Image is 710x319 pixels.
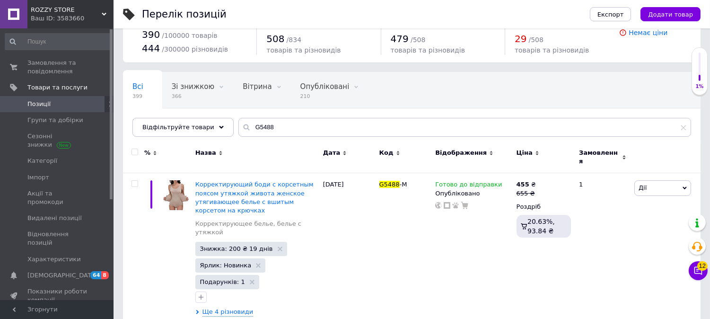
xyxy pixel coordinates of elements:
span: -M [400,181,407,188]
span: % [144,149,150,157]
span: Експорт [597,11,624,18]
span: Зі знижкою [172,82,214,91]
span: товарів та різновидів [515,46,589,54]
span: Опубліковані [300,82,350,91]
span: Подарунків: 1 [200,279,245,285]
span: Замовлення та повідомлення [27,59,88,76]
div: ₴ [517,180,536,189]
button: Додати товар [640,7,701,21]
span: / 508 [411,36,425,44]
span: Імпорт [27,173,49,182]
span: / 508 [529,36,543,44]
span: Товари та послуги [27,83,88,92]
span: 444 [142,43,160,54]
span: товарів та різновидів [266,46,341,54]
span: 64 [90,271,101,279]
span: / 300000 різновидів [162,45,228,53]
span: 12 [697,261,708,271]
div: Опубліковано [435,189,511,198]
img: Корректирующий боди с корсетным поясом утяжкой живота женское утягивающее белье с вшитым корсетом... [161,180,191,210]
span: Відображення [435,149,487,157]
a: Немає ціни [629,29,667,36]
span: Приховані [132,118,171,127]
span: Відновлення позицій [27,230,88,247]
span: 399 [132,93,143,100]
span: Відфільтруйте товари [142,124,214,131]
span: Вітрина [243,82,272,91]
span: 508 [266,33,284,44]
input: Пошук [5,33,112,50]
span: Код [379,149,394,157]
b: 455 [517,181,529,188]
div: 655 ₴ [517,189,536,198]
span: Назва [195,149,216,157]
input: Пошук по назві позиції, артикулу і пошуковим запитам [238,118,691,137]
span: 20.63%, 93.84 ₴ [527,218,555,235]
span: Додати товар [648,11,693,18]
span: Категорії [27,157,57,165]
span: 366 [172,93,214,100]
span: Акції та промокоди [27,189,88,206]
span: Дії [639,184,647,191]
a: Корректирующее белье, белье с утяжкой [195,220,318,237]
span: Дата [323,149,341,157]
span: товарів та різновидів [391,46,465,54]
span: / 834 [287,36,301,44]
span: Всі [132,82,143,91]
span: 210 [300,93,350,100]
span: G5488 [379,181,400,188]
span: Показники роботи компанії [27,287,88,304]
div: 1% [692,83,707,90]
span: 8 [101,271,109,279]
span: Характеристики [27,255,81,264]
span: Знижка: 200 ₴ 19 днів [200,246,273,252]
span: 390 [142,29,160,40]
span: Ярлик: Новинка [200,262,252,268]
div: Перелік позицій [142,9,227,19]
button: Чат з покупцем12 [689,261,708,280]
span: Готово до відправки [435,181,502,191]
span: Замовлення [579,149,620,166]
span: 479 [391,33,409,44]
span: / 100000 товарів [162,32,217,39]
span: Групи та добірки [27,116,83,124]
a: Корректирующий боди с корсетным поясом утяжкой живота женское утягивающее белье с вшитым корсетом... [195,181,314,214]
span: Ціна [517,149,533,157]
div: Роздріб [517,203,571,211]
span: Позиції [27,100,51,108]
button: Експорт [590,7,631,21]
span: Сезонні знижки [27,132,88,149]
span: Видалені позиції [27,214,82,222]
span: [DEMOGRAPHIC_DATA] [27,271,97,280]
span: 29 [515,33,526,44]
span: Ще 4 різновиди [202,308,254,317]
span: ROZZY STORE [31,6,102,14]
div: Ваш ID: 3583660 [31,14,114,23]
